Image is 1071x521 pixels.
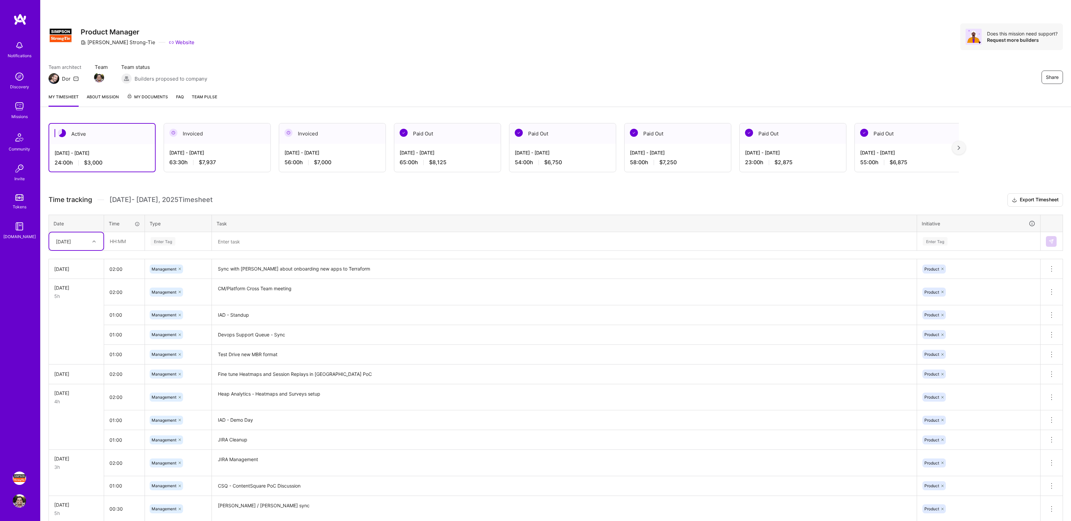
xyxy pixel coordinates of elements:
div: 65:00 h [400,159,495,166]
span: Product [924,290,939,295]
div: Paid Out [855,123,961,144]
input: HH:MM [104,431,145,449]
textarea: Devops Support Queue - Sync [213,326,916,344]
span: Builders proposed to company [135,75,207,82]
span: Team Pulse [192,94,217,99]
span: [DATE] - [DATE] , 2025 Timesheet [109,196,213,204]
div: Paid Out [509,123,616,144]
div: Missions [11,113,28,120]
a: Team Member Avatar [95,72,103,83]
span: Product [924,460,939,465]
input: HH:MM [104,306,145,324]
img: Team Architect [49,73,59,84]
textarea: Sync with [PERSON_NAME] about onboarding new apps to Terraform [213,260,916,278]
textarea: JIRA Management [213,450,916,476]
div: 5h [54,293,98,300]
textarea: IAD - Standup [213,306,916,324]
a: User Avatar [11,494,28,508]
a: Team Pulse [192,93,217,107]
span: $6,875 [890,159,907,166]
div: Enter Tag [923,236,948,246]
th: Date [49,215,104,232]
span: Management [152,332,176,337]
div: [DATE] [54,390,98,397]
div: Notifications [8,52,31,59]
span: Product [924,483,939,488]
span: My Documents [127,93,168,101]
span: Management [152,418,176,423]
div: 55:00 h [860,159,956,166]
img: Submit [1049,239,1054,244]
span: Product [924,437,939,442]
img: Paid Out [745,129,753,137]
span: $8,125 [429,159,446,166]
div: 56:00 h [284,159,380,166]
img: teamwork [13,100,26,113]
span: Product [924,395,939,400]
div: [DATE] - [DATE] [860,149,956,156]
textarea: Test Drive new MBR format [213,345,916,364]
div: [DATE] [54,371,98,378]
img: Community [11,129,27,145]
textarea: CSQ - ContentSquare PoC Discussion [213,477,916,495]
a: My timesheet [49,93,79,107]
img: Paid Out [860,129,868,137]
span: Product [924,267,939,272]
button: Share [1042,71,1063,84]
span: Product [924,332,939,337]
span: Management [152,483,176,488]
img: Paid Out [630,129,638,137]
span: Management [152,437,176,442]
div: 5h [54,510,98,517]
input: HH:MM [104,500,145,518]
div: Discovery [10,83,29,90]
span: Share [1046,74,1059,81]
input: HH:MM [104,365,145,383]
div: Tokens [13,203,26,210]
a: Website [169,39,194,46]
img: Simpson Strong-Tie: Product Manager [13,472,26,485]
div: Active [49,124,155,144]
a: About Mission [87,93,119,107]
input: HH:MM [104,477,145,495]
div: [DATE] - [DATE] [745,149,841,156]
input: HH:MM [104,411,145,429]
div: Time [109,220,140,227]
div: [DATE] - [DATE] [630,149,726,156]
th: Task [212,215,917,232]
div: Community [9,145,30,152]
span: $2,875 [774,159,793,166]
textarea: JIRA Cleanup [213,431,916,449]
img: bell [13,39,26,52]
div: [DATE] [54,455,98,462]
a: Simpson Strong-Tie: Product Manager [11,472,28,485]
div: Initiative [922,220,1036,227]
div: 58:00 h [630,159,726,166]
span: Team status [121,64,207,71]
div: [DATE] - [DATE] [55,149,150,157]
i: icon Mail [73,76,79,81]
div: [PERSON_NAME] Strong-Tie [81,39,155,46]
textarea: CM/Platform Cross Team meeting [213,280,916,305]
img: Invite [13,162,26,175]
input: HH:MM [104,454,145,472]
div: Dor [62,75,71,82]
div: [DATE] [56,238,71,245]
span: Management [152,267,176,272]
img: Builders proposed to company [121,73,132,84]
div: [DATE] - [DATE] [400,149,495,156]
div: [DATE] [54,284,98,291]
span: Product [924,506,939,511]
span: Time tracking [49,196,92,204]
input: HH:MM [104,260,145,278]
input: HH:MM [104,345,145,363]
div: 63:30 h [169,159,265,166]
textarea: Fine tune Heatmaps and Session Replays in [GEOGRAPHIC_DATA] PoC [213,365,916,384]
img: Team Member Avatar [94,73,104,83]
div: 4h [54,398,98,405]
span: Product [924,352,939,357]
span: Team architect [49,64,81,71]
span: Management [152,395,176,400]
div: [DATE] [54,501,98,508]
input: HH:MM [104,232,144,250]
